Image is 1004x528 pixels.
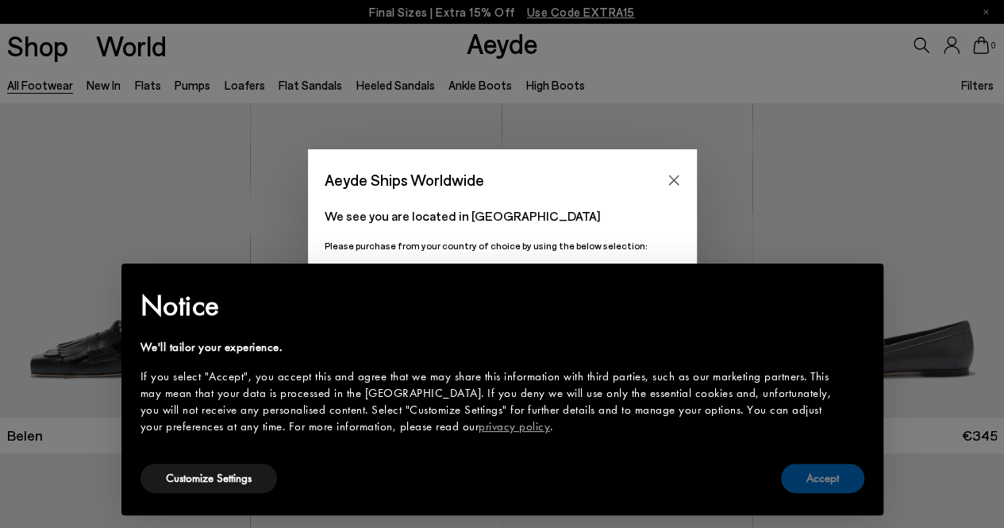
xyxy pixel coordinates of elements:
button: Close this notice [839,268,877,306]
h2: Notice [140,285,839,326]
span: × [852,275,863,299]
button: Accept [781,464,864,493]
div: If you select "Accept", you accept this and agree that we may share this information with third p... [140,368,839,435]
p: We see you are located in [GEOGRAPHIC_DATA] [325,206,680,225]
a: privacy policy [479,418,550,434]
button: Close [662,168,686,192]
div: We'll tailor your experience. [140,339,839,356]
p: Please purchase from your country of choice by using the below selection: [325,238,680,253]
span: Aeyde Ships Worldwide [325,166,484,194]
button: Customize Settings [140,464,277,493]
